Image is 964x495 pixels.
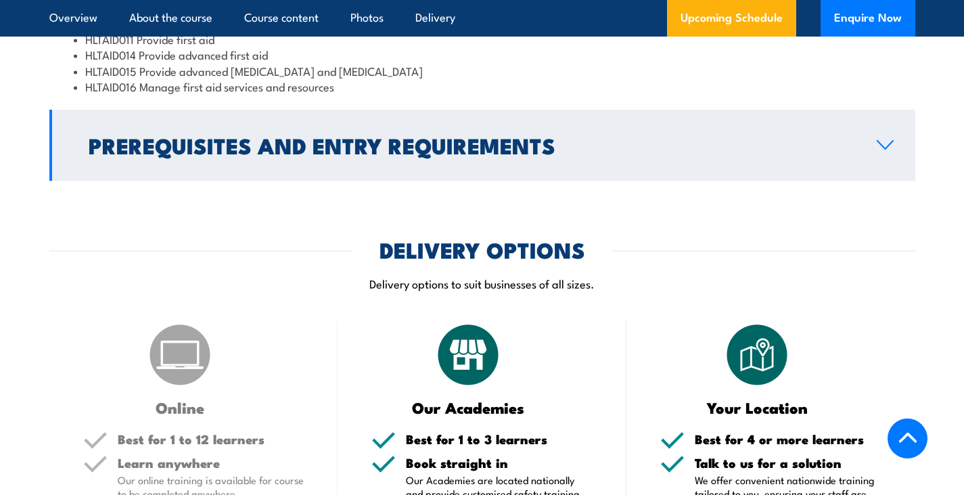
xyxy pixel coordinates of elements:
li: HLTAID016 Manage first aid services and resources [74,79,891,94]
li: HLTAID011 Provide first aid [74,31,891,47]
h5: Best for 1 to 12 learners [118,433,304,446]
p: Delivery options to suit businesses of all sizes. [49,276,915,291]
a: Prerequisites and Entry Requirements [49,110,915,181]
h5: Learn anywhere [118,456,304,469]
h5: Talk to us for a solution [695,456,881,469]
h5: Best for 1 to 3 learners [406,433,593,446]
h5: Best for 4 or more learners [695,433,881,446]
h5: Book straight in [406,456,593,469]
h2: Prerequisites and Entry Requirements [89,135,855,154]
h3: Our Academies [371,400,566,415]
h2: DELIVERY OPTIONS [380,240,585,259]
li: HLTAID015 Provide advanced [MEDICAL_DATA] and [MEDICAL_DATA] [74,63,891,79]
h3: Online [83,400,277,415]
h3: Your Location [660,400,854,415]
li: HLTAID014 Provide advanced first aid [74,47,891,62]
